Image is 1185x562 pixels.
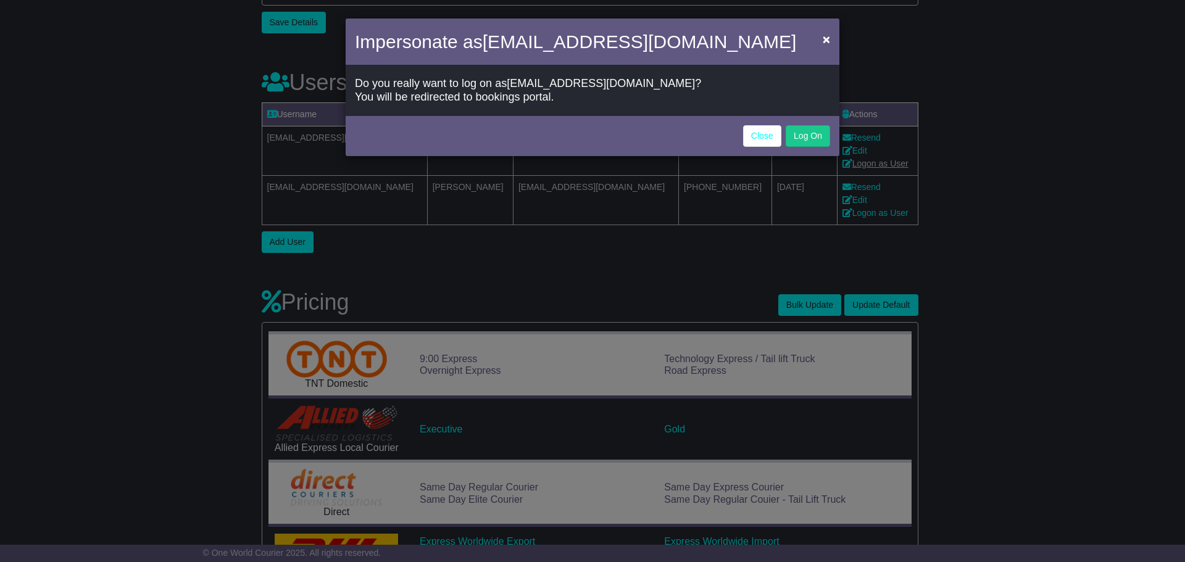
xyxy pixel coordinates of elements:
[507,77,695,89] span: [EMAIL_ADDRESS][DOMAIN_NAME]
[743,125,781,147] a: Close
[823,32,830,46] span: ×
[346,68,839,113] div: Do you really want to log on as ? You will be redirected to bookings portal.
[355,28,796,56] h4: Impersonate as
[817,27,836,52] button: Close
[786,125,830,147] button: Log On
[483,31,796,52] span: [EMAIL_ADDRESS][DOMAIN_NAME]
